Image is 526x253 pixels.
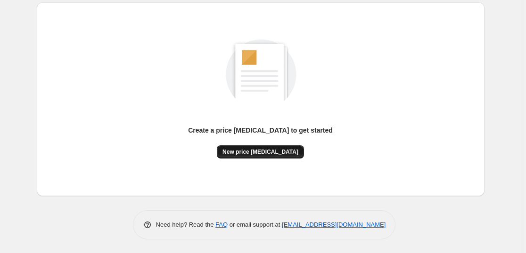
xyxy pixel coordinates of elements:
[156,221,216,228] span: Need help? Read the
[282,221,386,228] a: [EMAIL_ADDRESS][DOMAIN_NAME]
[228,221,282,228] span: or email support at
[222,148,298,156] span: New price [MEDICAL_DATA]
[217,145,304,158] button: New price [MEDICAL_DATA]
[188,126,333,135] p: Create a price [MEDICAL_DATA] to get started
[215,221,228,228] a: FAQ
